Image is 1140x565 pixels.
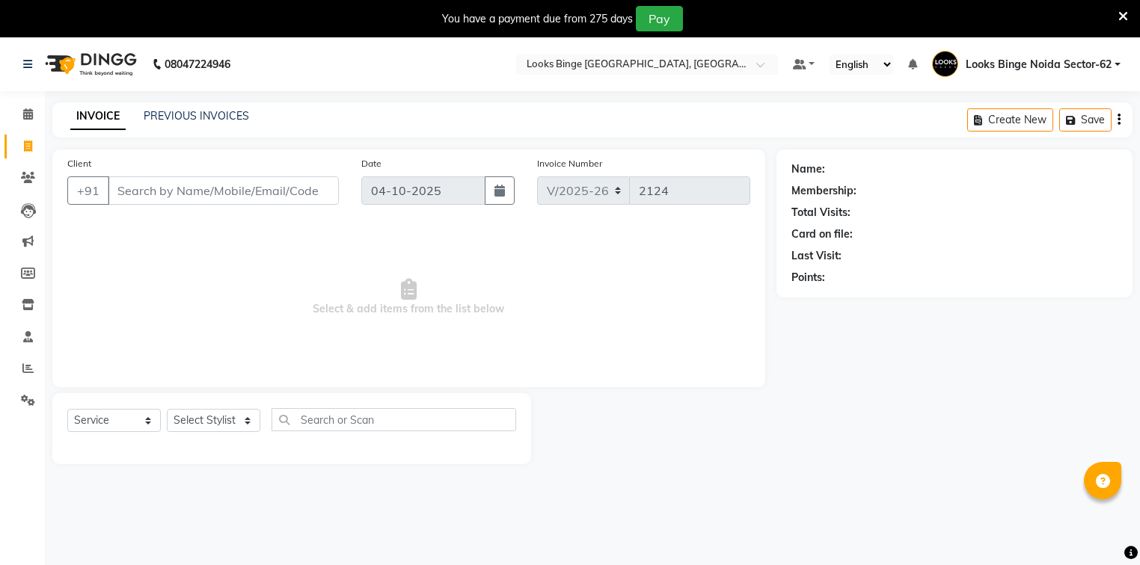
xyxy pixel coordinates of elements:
[442,11,633,27] div: You have a payment due from 275 days
[70,103,126,130] a: INVOICE
[1059,108,1112,132] button: Save
[144,109,249,123] a: PREVIOUS INVOICES
[108,176,339,205] input: Search by Name/Mobile/Email/Code
[932,51,958,77] img: Looks Binge Noida Sector-62
[791,161,825,177] div: Name:
[791,248,842,264] div: Last Visit:
[67,223,750,372] span: Select & add items from the list below
[791,183,856,199] div: Membership:
[361,157,381,170] label: Date
[165,43,230,85] b: 08047224946
[791,226,853,242] div: Card on file:
[1077,505,1125,550] iframe: chat widget
[636,6,683,31] button: Pay
[537,157,602,170] label: Invoice Number
[67,176,109,205] button: +91
[791,205,851,220] div: Total Visits:
[966,57,1112,72] span: Looks Binge Noida Sector-62
[38,43,141,85] img: logo
[791,270,825,285] div: Points:
[272,408,516,431] input: Search or Scan
[967,108,1053,132] button: Create New
[67,157,91,170] label: Client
